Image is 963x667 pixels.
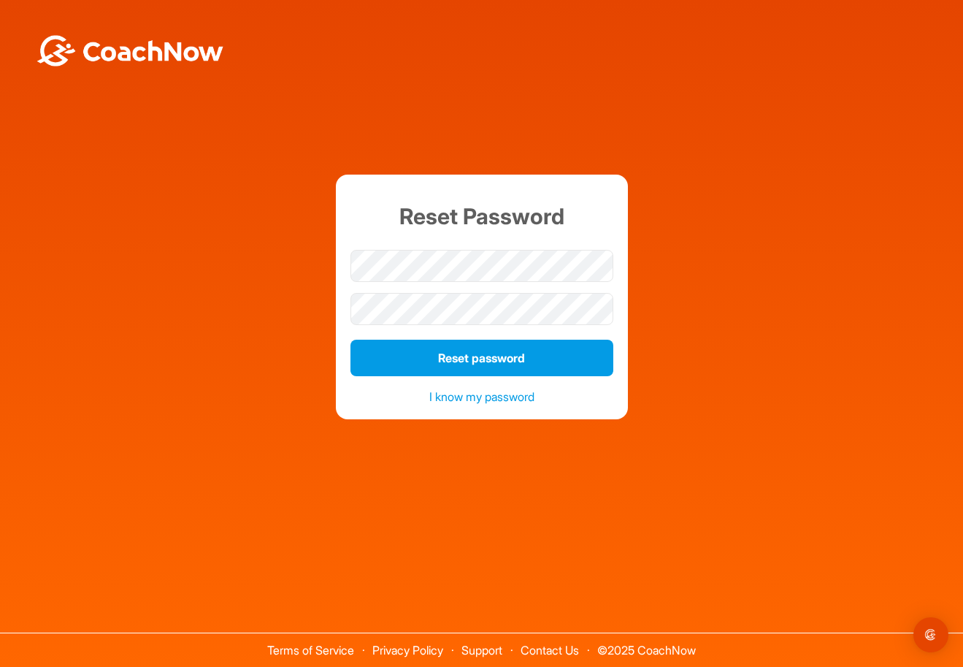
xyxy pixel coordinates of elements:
[913,617,948,652] div: Open Intercom Messenger
[372,643,443,658] a: Privacy Policy
[35,35,225,66] img: BwLJSsUCoWCh5upNqxVrqldRgqLPVwmV24tXu5FoVAoFEpwwqQ3VIfuoInZCoVCoTD4vwADAC3ZFMkVEQFDAAAAAElFTkSuQmCC
[267,643,354,658] a: Terms of Service
[350,340,613,376] button: Reset password
[429,389,534,404] a: I know my password
[461,643,502,658] a: Support
[350,189,613,244] h1: Reset Password
[521,643,579,658] a: Contact Us
[590,633,703,656] span: © 2025 CoachNow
